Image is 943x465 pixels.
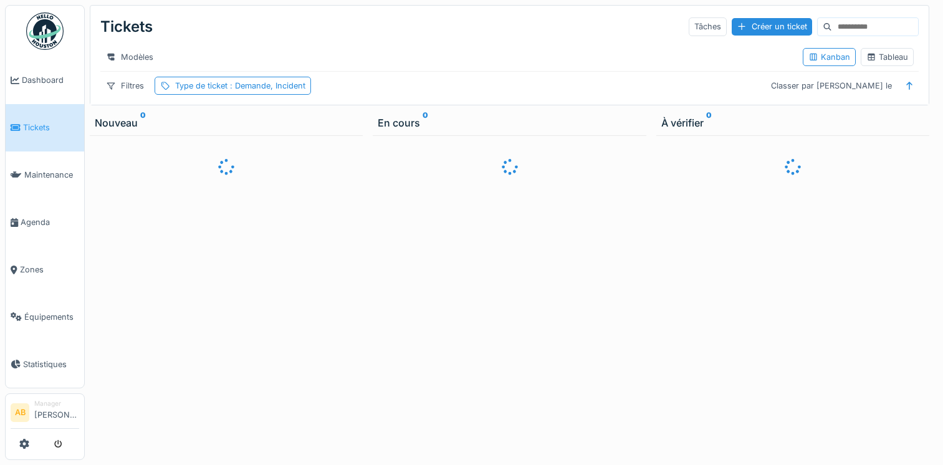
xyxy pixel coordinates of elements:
[808,51,850,63] div: Kanban
[24,169,79,181] span: Maintenance
[20,264,79,276] span: Zones
[23,358,79,370] span: Statistiques
[21,216,79,228] span: Agenda
[95,115,358,130] div: Nouveau
[34,399,79,426] li: [PERSON_NAME]
[100,48,159,66] div: Modèles
[26,12,64,50] img: Badge_color-CXgf-gQk.svg
[661,115,924,130] div: À vérifier
[6,104,84,151] a: Tickets
[6,199,84,246] a: Agenda
[6,340,84,388] a: Statistiques
[24,311,79,323] span: Équipements
[6,57,84,104] a: Dashboard
[378,115,641,130] div: En cours
[689,17,727,36] div: Tâches
[11,399,79,429] a: AB Manager[PERSON_NAME]
[6,293,84,340] a: Équipements
[175,80,305,92] div: Type de ticket
[227,81,305,90] span: : Demande, Incident
[765,77,898,95] div: Classer par [PERSON_NAME] le
[140,115,146,130] sup: 0
[6,151,84,199] a: Maintenance
[706,115,712,130] sup: 0
[22,74,79,86] span: Dashboard
[732,18,812,35] div: Créer un ticket
[34,399,79,408] div: Manager
[11,403,29,422] li: AB
[6,246,84,294] a: Zones
[100,11,153,43] div: Tickets
[23,122,79,133] span: Tickets
[866,51,908,63] div: Tableau
[423,115,428,130] sup: 0
[100,77,150,95] div: Filtres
